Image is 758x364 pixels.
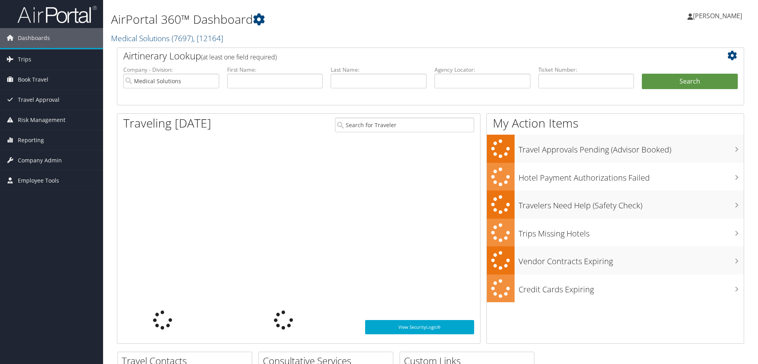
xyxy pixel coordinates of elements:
span: Reporting [18,130,44,150]
span: Company Admin [18,151,62,170]
a: Credit Cards Expiring [487,274,744,303]
a: Medical Solutions [111,33,223,44]
span: Book Travel [18,70,48,90]
a: Travelers Need Help (Safety Check) [487,191,744,219]
span: Trips [18,50,31,69]
h3: Travel Approvals Pending (Advisor Booked) [519,140,744,155]
h2: Airtinerary Lookup [123,49,685,63]
a: Travel Approvals Pending (Advisor Booked) [487,135,744,163]
input: Search for Traveler [335,118,474,132]
h3: Trips Missing Hotels [519,224,744,239]
button: Search [642,74,738,90]
a: Hotel Payment Authorizations Failed [487,163,744,191]
label: Ticket Number: [538,66,634,74]
img: airportal-logo.png [17,5,97,24]
a: View SecurityLogic® [365,320,474,334]
label: Last Name: [331,66,427,74]
h3: Travelers Need Help (Safety Check) [519,196,744,211]
a: [PERSON_NAME] [687,4,750,28]
label: Company - Division: [123,66,219,74]
h1: My Action Items [487,115,744,131]
h3: Hotel Payment Authorizations Failed [519,168,744,183]
h1: Traveling [DATE] [123,115,211,131]
h3: Vendor Contracts Expiring [519,252,744,267]
label: First Name: [227,66,323,74]
span: Employee Tools [18,171,59,191]
span: [PERSON_NAME] [693,11,742,20]
span: , [ 12164 ] [193,33,223,44]
a: Vendor Contracts Expiring [487,246,744,274]
span: Risk Management [18,110,65,130]
h1: AirPortal 360™ Dashboard [111,11,537,28]
span: Dashboards [18,28,50,48]
a: Trips Missing Hotels [487,219,744,247]
span: (at least one field required) [201,53,277,61]
label: Agency Locator: [435,66,530,74]
h3: Credit Cards Expiring [519,280,744,295]
span: ( 7697 ) [172,33,193,44]
span: Travel Approval [18,90,59,110]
